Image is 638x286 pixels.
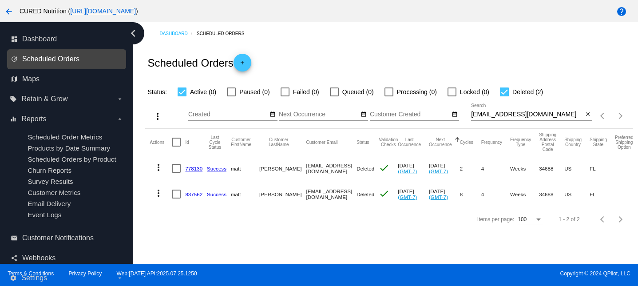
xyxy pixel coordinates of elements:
i: settings [10,274,17,282]
span: Deleted [357,166,374,171]
button: Change sorting for PreferredShippingOption [615,135,634,150]
div: 1 - 2 of 2 [559,216,579,222]
span: Settings [21,274,47,282]
span: Reports [21,115,46,123]
mat-icon: check [379,163,389,173]
span: Webhooks [22,254,55,262]
mat-cell: 2 [460,155,481,181]
button: Change sorting for CustomerLastName [259,137,298,147]
mat-cell: Weeks [510,181,539,207]
i: email [11,234,18,242]
mat-icon: more_vert [152,111,163,122]
mat-header-cell: Validation Checks [379,129,398,155]
button: Change sorting for ShippingState [590,137,607,147]
mat-select: Items per page: [518,217,543,223]
a: Email Delivery [28,200,71,207]
span: Maps [22,75,40,83]
span: CURED Nutrition ( ) [20,8,138,15]
a: (GMT-7) [429,168,448,174]
i: dashboard [11,36,18,43]
a: Success [207,166,226,171]
a: Event Logs [28,211,61,218]
a: (GMT-7) [429,194,448,200]
span: Customer Notifications [22,234,94,242]
a: (GMT-7) [398,168,417,174]
mat-icon: date_range [452,111,458,118]
span: Failed (0) [293,87,319,97]
input: Search [471,111,583,118]
i: arrow_drop_down [116,115,123,123]
a: Dashboard [159,27,197,40]
a: map Maps [11,72,123,86]
button: Change sorting for LastOccurrenceUtc [398,137,421,147]
button: Change sorting for Frequency [481,139,502,145]
a: update Scheduled Orders [11,52,123,66]
div: Items per page: [477,216,514,222]
a: [URL][DOMAIN_NAME] [70,8,136,15]
span: Dashboard [22,35,57,43]
mat-cell: 34688 [539,181,564,207]
mat-cell: matt [231,181,259,207]
mat-cell: FL [590,155,615,181]
mat-cell: 8 [460,181,481,207]
button: Previous page [594,211,612,228]
a: dashboard Dashboard [11,32,123,46]
span: 100 [518,216,527,222]
span: Status: [147,88,167,95]
input: Customer Created [370,111,450,118]
button: Change sorting for ShippingPostcode [539,132,556,152]
a: 778130 [185,166,202,171]
a: (GMT-7) [398,194,417,200]
button: Change sorting for ShippingCountry [564,137,582,147]
i: equalizer [10,115,17,123]
button: Change sorting for FrequencyType [510,137,531,147]
span: Scheduled Order Metrics [28,133,102,141]
i: arrow_drop_down [116,95,123,103]
mat-cell: [DATE] [429,181,460,207]
button: Change sorting for CustomerEmail [306,139,337,145]
i: update [11,56,18,63]
a: Success [207,191,226,197]
a: Web:[DATE] API:2025.07.25.1250 [117,270,197,277]
mat-cell: [DATE] [398,181,429,207]
mat-cell: US [564,155,590,181]
i: arrow_drop_down [116,274,123,282]
button: Change sorting for Id [185,139,189,145]
mat-icon: more_vert [153,188,164,199]
span: Retain & Grow [21,95,67,103]
button: Change sorting for NextOccurrenceUtc [429,137,452,147]
span: Deleted [357,191,374,197]
mat-icon: help [616,6,627,17]
a: Customer Metrics [28,189,80,196]
button: Previous page [594,107,612,125]
span: Processing (0) [397,87,437,97]
mat-header-cell: Actions [150,129,172,155]
mat-icon: more_vert [153,162,164,173]
mat-icon: close [585,111,591,118]
button: Next page [612,107,630,125]
mat-cell: [PERSON_NAME] [259,181,306,207]
span: Products by Date Summary [28,144,110,152]
i: map [11,75,18,83]
mat-cell: FL [590,181,615,207]
a: 837562 [185,191,202,197]
button: Clear [583,110,592,119]
span: Scheduled Orders [22,55,79,63]
button: Change sorting for Cycles [460,139,473,145]
mat-icon: date_range [361,111,367,118]
span: Paused (0) [239,87,269,97]
span: Active (0) [190,87,216,97]
span: Deleted (2) [512,87,543,97]
a: Scheduled Orders [197,27,252,40]
mat-cell: 4 [481,181,510,207]
a: Scheduled Orders by Product [28,155,116,163]
mat-cell: Weeks [510,155,539,181]
button: Change sorting for CustomerFirstName [231,137,251,147]
button: Next page [612,211,630,228]
a: Survey Results [28,178,73,185]
i: chevron_left [126,26,140,40]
